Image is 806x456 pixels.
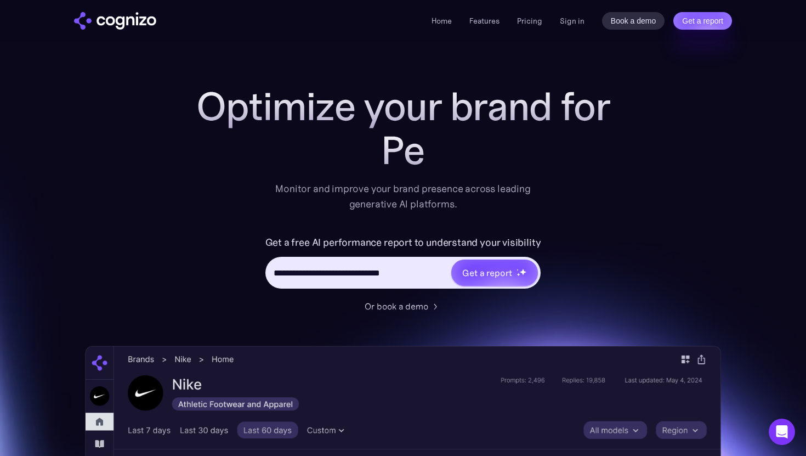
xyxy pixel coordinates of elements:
[365,300,428,313] div: Or book a demo
[432,16,452,26] a: Home
[516,269,518,271] img: star
[450,258,539,287] a: Get a reportstarstarstar
[462,266,512,279] div: Get a report
[268,181,538,212] div: Monitor and improve your brand presence across leading generative AI platforms.
[74,12,156,30] a: home
[184,85,622,128] h1: Optimize your brand for
[769,419,795,445] div: Open Intercom Messenger
[517,16,542,26] a: Pricing
[519,268,526,275] img: star
[74,12,156,30] img: cognizo logo
[265,234,541,251] label: Get a free AI performance report to understand your visibility
[602,12,665,30] a: Book a demo
[516,273,520,277] img: star
[673,12,732,30] a: Get a report
[184,128,622,172] div: Pe
[365,300,441,313] a: Or book a demo
[265,234,541,294] form: Hero URL Input Form
[469,16,500,26] a: Features
[560,14,584,27] a: Sign in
